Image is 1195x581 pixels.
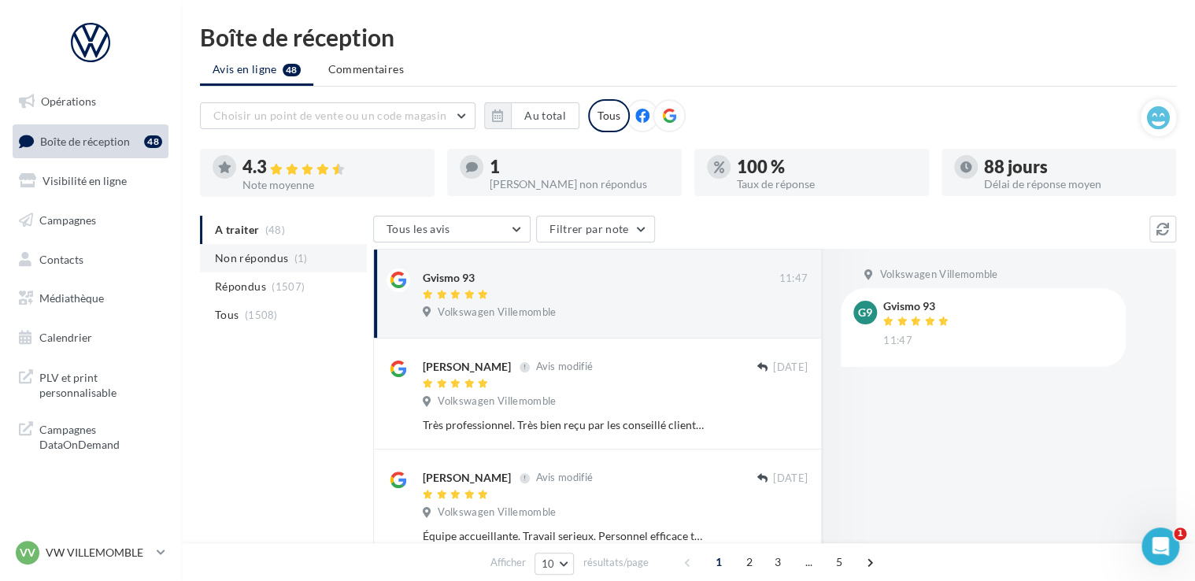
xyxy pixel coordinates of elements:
[879,268,997,282] span: Volkswagen Villemomble
[883,334,912,348] span: 11:47
[40,134,130,147] span: Boîte de réception
[9,165,172,198] a: Visibilité en ligne
[773,472,808,486] span: [DATE]
[9,282,172,315] a: Médiathèque
[984,158,1164,176] div: 88 jours
[542,557,555,570] span: 10
[737,179,916,190] div: Taux de réponse
[706,550,731,575] span: 1
[242,158,422,176] div: 4.3
[438,305,556,320] span: Volkswagen Villemomble
[490,179,669,190] div: [PERSON_NAME] non répondus
[773,361,808,375] span: [DATE]
[423,528,705,544] div: Équipe accueillante. Travail serieux. Personnel efficace tant au niveau du service commercial que...
[200,102,475,129] button: Choisir un point de vente ou un code magasin
[39,419,162,453] span: Campagnes DataOnDemand
[373,216,531,242] button: Tous les avis
[827,550,852,575] span: 5
[484,102,579,129] button: Au total
[46,545,150,561] p: VW VILLEMOMBLE
[883,301,953,312] div: Gvismo 93
[438,394,556,409] span: Volkswagen Villemomble
[423,270,475,286] div: Gvismo 93
[423,359,511,375] div: [PERSON_NAME]
[535,472,593,484] span: Avis modifié
[490,158,669,176] div: 1
[737,158,916,176] div: 100 %
[9,124,172,158] a: Boîte de réception48
[438,505,556,520] span: Volkswagen Villemomble
[242,179,422,191] div: Note moyenne
[39,213,96,227] span: Campagnes
[20,545,35,561] span: VV
[1174,527,1186,540] span: 1
[423,470,511,486] div: [PERSON_NAME]
[9,204,172,237] a: Campagnes
[387,222,450,235] span: Tous les avis
[215,250,288,266] span: Non répondus
[583,555,648,570] span: résultats/page
[215,279,266,294] span: Répondus
[535,553,575,575] button: 10
[43,174,127,187] span: Visibilité en ligne
[588,99,630,132] div: Tous
[245,309,278,321] span: (1508)
[213,109,446,122] span: Choisir un point de vente ou un code magasin
[858,305,872,320] span: G9
[423,417,705,433] div: Très professionnel. Très bien reçu par les conseillé clients, et le travail de l'atelier à était ...
[13,538,168,568] a: VV VW VILLEMOMBLE
[200,25,1176,49] div: Boîte de réception
[39,291,104,305] span: Médiathèque
[765,550,790,575] span: 3
[215,307,239,323] span: Tous
[272,280,305,293] span: (1507)
[1141,527,1179,565] iframe: Intercom live chat
[294,252,308,265] span: (1)
[9,243,172,276] a: Contacts
[796,550,821,575] span: ...
[328,61,404,77] span: Commentaires
[737,550,762,575] span: 2
[9,321,172,354] a: Calendrier
[144,135,162,148] div: 48
[779,272,808,286] span: 11:47
[9,361,172,407] a: PLV et print personnalisable
[535,361,593,373] span: Avis modifié
[9,413,172,459] a: Campagnes DataOnDemand
[39,252,83,265] span: Contacts
[490,555,526,570] span: Afficher
[536,216,655,242] button: Filtrer par note
[41,94,96,108] span: Opérations
[39,367,162,401] span: PLV et print personnalisable
[9,85,172,118] a: Opérations
[511,102,579,129] button: Au total
[39,331,92,344] span: Calendrier
[984,179,1164,190] div: Délai de réponse moyen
